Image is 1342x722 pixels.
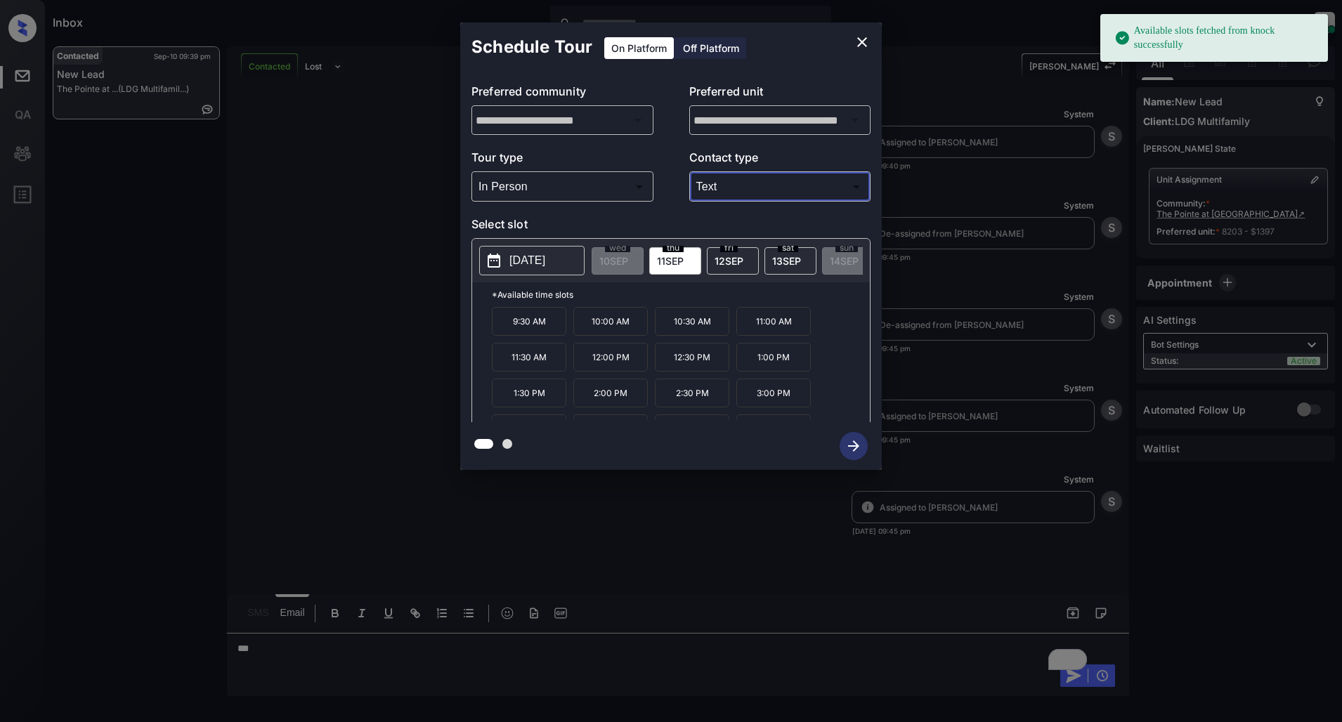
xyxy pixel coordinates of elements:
p: 11:00 AM [736,307,811,336]
p: Contact type [689,149,871,171]
p: 2:30 PM [655,379,729,407]
span: 12 SEP [715,255,743,267]
p: Preferred unit [689,83,871,105]
p: 2:00 PM [573,379,648,407]
p: 4:30 PM [655,414,729,443]
p: Select slot [471,216,871,238]
p: 12:30 PM [655,343,729,372]
div: Text [693,175,868,198]
h2: Schedule Tour [460,22,604,72]
p: Preferred community [471,83,653,105]
div: date-select [707,247,759,275]
button: [DATE] [479,246,585,275]
p: 1:00 PM [736,343,811,372]
div: Available slots fetched from knock successfully [1114,18,1317,58]
p: 10:00 AM [573,307,648,336]
p: Tour type [471,149,653,171]
div: On Platform [604,37,674,59]
p: 11:30 AM [492,343,566,372]
span: thu [663,244,684,252]
p: 9:30 AM [492,307,566,336]
span: sat [778,244,798,252]
p: 1:30 PM [492,379,566,407]
p: [DATE] [509,252,545,269]
div: date-select [764,247,816,275]
p: 4:00 PM [573,414,648,443]
p: 3:30 PM [492,414,566,443]
div: In Person [475,175,650,198]
p: 12:00 PM [573,343,648,372]
span: fri [720,244,738,252]
div: Off Platform [676,37,746,59]
button: btn-next [831,428,876,464]
button: close [848,28,876,56]
p: *Available time slots [492,282,870,307]
span: 13 SEP [772,255,801,267]
span: 11 SEP [657,255,684,267]
div: date-select [649,247,701,275]
p: 3:00 PM [736,379,811,407]
p: 5:00 PM [736,414,811,443]
p: 10:30 AM [655,307,729,336]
